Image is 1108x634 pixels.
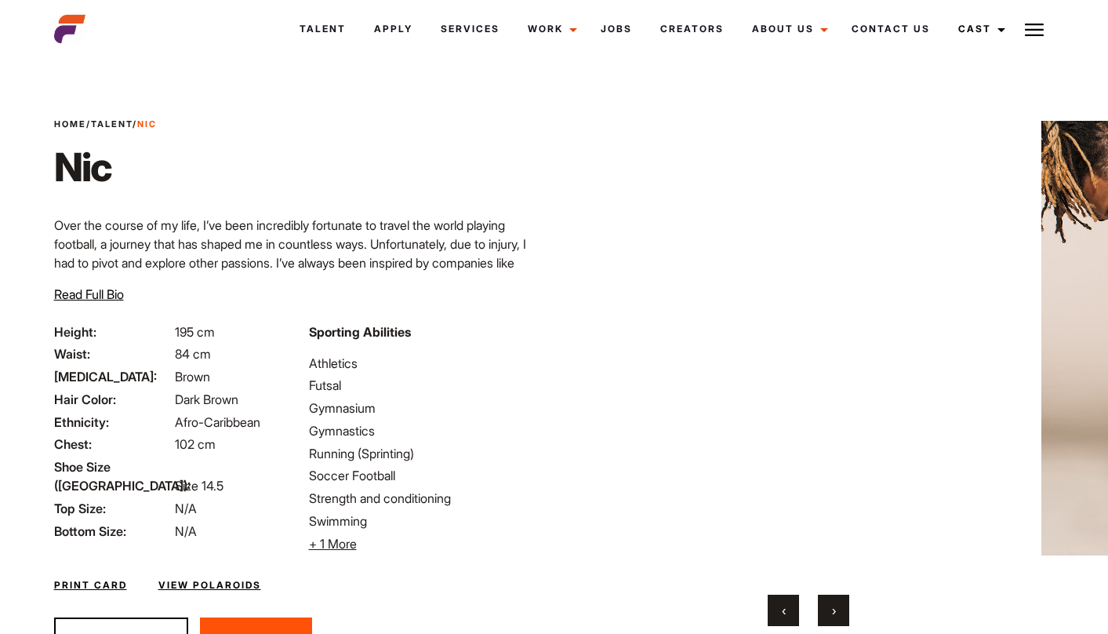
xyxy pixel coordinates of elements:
li: Swimming [309,512,545,530]
span: N/A [175,501,197,516]
h1: Nic [54,144,157,191]
span: Ethnicity: [54,413,172,432]
li: Strength and conditioning [309,489,545,508]
span: [MEDICAL_DATA]: [54,367,172,386]
a: Talent [91,118,133,129]
span: Hair Color: [54,390,172,409]
a: View Polaroids [158,578,261,592]
span: Afro-Caribbean [175,414,260,430]
span: Size 14.5 [175,478,223,494]
span: Chest: [54,435,172,454]
span: Next [832,603,836,618]
span: / / [54,118,157,131]
a: Talent [285,8,360,50]
span: Read Full Bio [54,286,124,302]
span: 84 cm [175,346,211,362]
video: Your browser does not support the video tag. [591,100,1026,576]
span: 102 cm [175,436,216,452]
a: Apply [360,8,427,50]
img: Burger icon [1025,20,1044,39]
span: Shoe Size ([GEOGRAPHIC_DATA]): [54,457,172,495]
li: Running (Sprinting) [309,444,545,463]
a: Contact Us [837,8,944,50]
button: Read Full Bio [54,285,124,304]
li: Athletics [309,354,545,373]
span: Previous [782,603,786,618]
span: Bottom Size: [54,522,172,541]
img: cropped-aefm-brand-fav-22-square.png [54,13,85,45]
li: Gymnasium [309,399,545,417]
a: Jobs [587,8,646,50]
a: Services [427,8,514,50]
span: + 1 More [309,536,357,552]
strong: Nic [137,118,157,129]
span: Dark Brown [175,392,238,407]
strong: Sporting Abilities [309,324,411,340]
p: Over the course of my life, I’ve been incredibly fortunate to travel the world playing football, ... [54,216,545,329]
li: Gymnastics [309,421,545,440]
a: Work [514,8,587,50]
a: About Us [738,8,837,50]
li: Futsal [309,376,545,395]
span: Top Size: [54,499,172,518]
span: Brown [175,369,210,384]
a: Print Card [54,578,127,592]
span: Height: [54,322,172,341]
li: Soccer Football [309,466,545,485]
span: N/A [175,523,197,539]
span: 195 cm [175,324,215,340]
span: Waist: [54,344,172,363]
a: Creators [646,8,738,50]
a: Home [54,118,86,129]
a: Cast [944,8,1015,50]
